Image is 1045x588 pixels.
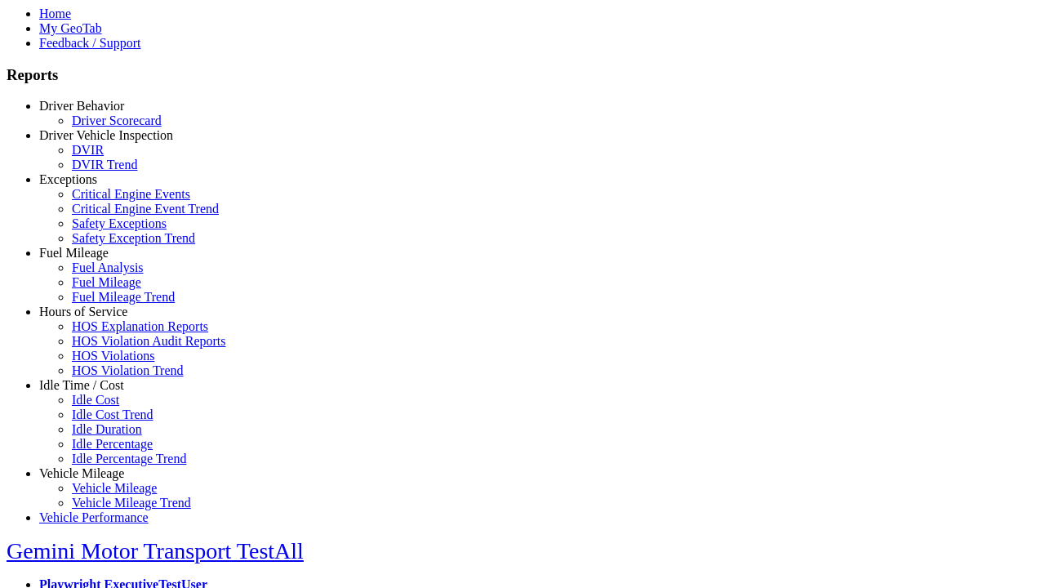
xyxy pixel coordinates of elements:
a: HOS Violations [72,349,154,363]
a: My GeoTab [39,21,102,35]
a: Idle Cost [72,393,119,407]
a: Idle Percentage Trend [72,452,186,465]
a: Fuel Mileage [39,246,109,260]
a: Gemini Motor Transport TestAll [7,538,304,563]
a: Safety Exception Trend [72,231,195,245]
a: DVIR Trend [72,158,137,171]
a: Driver Behavior [39,99,124,113]
a: Idle Percentage [72,437,153,451]
a: Critical Engine Event Trend [72,202,219,216]
a: HOS Violation Audit Reports [72,334,226,348]
a: Driver Vehicle Inspection [39,128,173,142]
a: Driver Scorecard [72,114,162,127]
a: Vehicle Mileage [72,481,157,495]
a: Hours of Service [39,305,127,318]
a: Critical Engine Events [72,187,190,201]
a: Idle Duration [72,422,142,436]
a: Idle Cost Trend [72,408,153,421]
a: Vehicle Performance [39,510,149,524]
a: Vehicle Mileage Trend [72,496,191,510]
a: Feedback / Support [39,36,140,50]
a: Idle Time / Cost [39,378,124,392]
a: Home [39,7,71,20]
a: Fuel Mileage Trend [72,290,175,304]
h3: Reports [7,66,1038,84]
a: DVIR [72,143,104,157]
a: HOS Violation Trend [72,363,184,377]
a: Safety Exceptions [72,216,167,230]
a: HOS Explanation Reports [72,319,208,333]
a: Fuel Analysis [72,261,144,274]
a: Fuel Mileage [72,275,141,289]
a: Exceptions [39,172,97,186]
a: Vehicle Mileage [39,466,124,480]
